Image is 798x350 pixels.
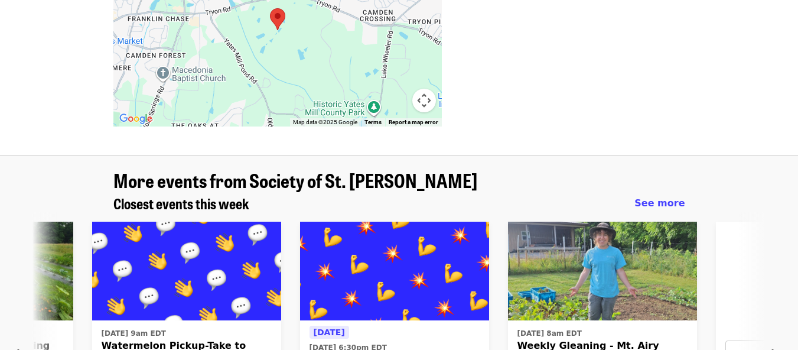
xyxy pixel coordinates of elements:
img: Watermelon Pickup-Take to your feeding agency organized by Society of St. Andrew [92,222,281,321]
img: Weekly Gleaning - Mt. Airy organized by Society of St. Andrew [508,222,697,321]
div: Closest events this week [104,195,695,212]
a: Report a map error [389,119,438,125]
span: [DATE] [314,328,345,337]
span: Map data ©2025 Google [293,119,357,125]
a: Watermelon Pickup-Take to your feeding agency [92,222,281,321]
a: Closest events this week [113,195,249,212]
a: Open this area in Google Maps (opens a new window) [116,111,155,127]
button: Map camera controls [412,89,436,112]
span: More events from Society of St. [PERSON_NAME] [113,166,477,194]
time: [DATE] 9am EDT [102,328,166,339]
time: [DATE] 8am EDT [517,328,582,339]
span: Closest events this week [113,193,249,213]
img: Gleaning the Madeira Farmers' Market organized by Society of St. Andrew [300,222,489,321]
img: Google [116,111,155,127]
a: See more [634,196,685,210]
span: See more [634,197,685,209]
a: Terms (opens in new tab) [364,119,382,125]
